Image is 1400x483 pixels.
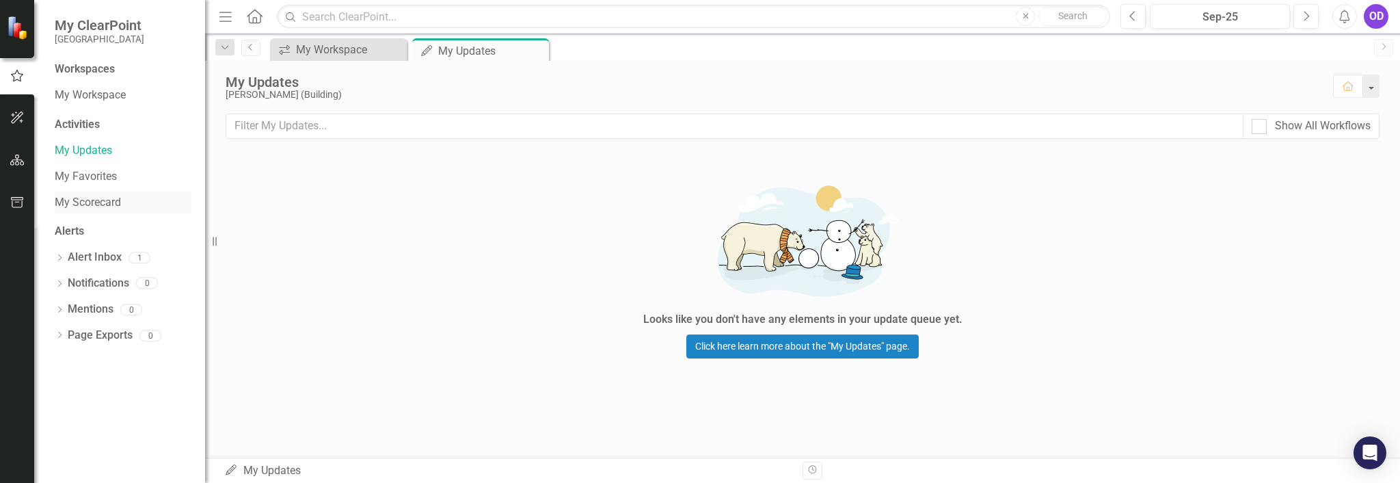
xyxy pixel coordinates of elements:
[1354,436,1386,469] div: Open Intercom Messenger
[68,276,129,291] a: Notifications
[1364,4,1388,29] button: OD
[68,328,133,343] a: Page Exports
[686,335,919,358] a: Click here learn more about the "My Updates" page.
[55,195,191,211] a: My Scorecard
[129,252,150,263] div: 1
[296,41,403,58] div: My Workspace
[55,34,144,44] small: [GEOGRAPHIC_DATA]
[1038,7,1107,26] button: Search
[438,42,546,60] div: My Updates
[68,250,122,265] a: Alert Inbox
[55,224,191,239] div: Alerts
[226,114,1243,139] input: Filter My Updates...
[55,88,191,103] a: My Workspace
[273,41,403,58] a: My Workspace
[277,5,1110,29] input: Search ClearPoint...
[120,304,142,315] div: 0
[597,172,1008,309] img: Getting started
[139,330,161,341] div: 0
[226,90,1319,100] div: [PERSON_NAME] (Building)
[226,75,1319,90] div: My Updates
[68,302,113,317] a: Mentions
[55,143,191,159] a: My Updates
[55,17,144,34] span: My ClearPoint
[1275,118,1371,134] div: Show All Workflows
[1150,4,1290,29] button: Sep-25
[136,278,158,289] div: 0
[643,312,962,328] div: Looks like you don't have any elements in your update queue yet.
[1155,9,1285,25] div: Sep-25
[7,16,31,40] img: ClearPoint Strategy
[224,463,792,479] div: My Updates
[1058,10,1088,21] span: Search
[55,62,115,77] div: Workspaces
[55,169,191,185] a: My Favorites
[55,117,191,133] div: Activities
